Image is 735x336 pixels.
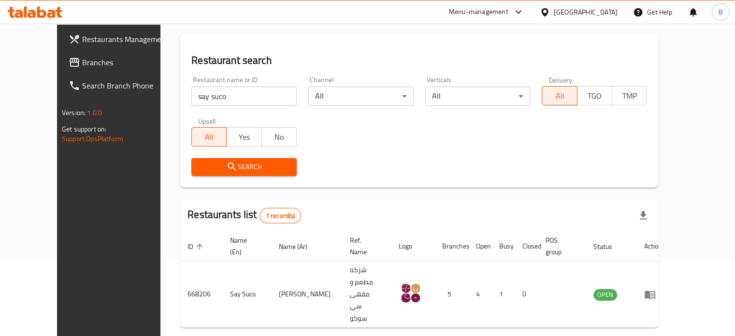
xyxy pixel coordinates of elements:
div: OPEN [593,289,617,301]
div: [GEOGRAPHIC_DATA] [554,7,618,17]
th: Logo [391,232,434,261]
span: All [196,130,223,144]
td: 5 [434,261,468,328]
div: All [425,87,531,106]
a: Search Branch Phone [61,74,180,97]
span: 1 record(s) [260,211,301,220]
td: 668206 [180,261,222,328]
td: Say Suco [222,261,271,328]
span: TMP [616,89,643,103]
span: Get support on: [62,123,106,135]
input: Search for restaurant name or ID.. [191,87,297,106]
button: All [191,127,227,146]
a: Support.OpsPlatform [62,132,123,145]
img: Say Suco [399,280,423,305]
span: Yes [231,130,258,144]
button: Search [191,158,297,176]
span: Search [199,161,289,173]
button: Yes [226,127,261,146]
h2: Restaurants list [187,207,301,223]
span: Ref. Name [350,234,379,258]
td: 4 [468,261,491,328]
label: Delivery [548,76,573,83]
div: All [308,87,414,106]
span: Version: [62,106,86,119]
span: TGO [581,89,608,103]
span: ID [187,241,206,252]
th: Closed [515,232,538,261]
div: Total records count [259,208,302,223]
div: Menu-management [449,6,508,18]
a: Branches [61,51,180,74]
td: [PERSON_NAME] [271,261,342,328]
span: OPEN [593,289,617,300]
span: B [718,7,722,17]
span: Restaurants Management [82,33,172,45]
th: Busy [491,232,515,261]
span: 1.0.0 [87,106,102,119]
th: Open [468,232,491,261]
span: All [546,89,573,103]
a: Restaurants Management [61,28,180,51]
label: Upsell [198,117,216,124]
span: No [266,130,293,144]
button: No [261,127,297,146]
h2: Restaurant search [191,53,647,68]
button: TGO [577,86,612,105]
div: Menu [644,289,662,300]
button: All [542,86,577,105]
span: Status [593,241,625,252]
td: شركه مطعم و مقهى سي سوكو [342,261,391,328]
td: 0 [515,261,538,328]
span: Branches [82,57,172,68]
button: TMP [612,86,647,105]
span: POS group [546,234,574,258]
span: Search Branch Phone [82,80,172,91]
table: enhanced table [180,232,670,328]
span: Name (Ar) [279,241,320,252]
div: Export file [632,204,655,227]
th: Action [636,232,670,261]
td: 1 [491,261,515,328]
th: Branches [434,232,468,261]
span: Name (En) [230,234,259,258]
